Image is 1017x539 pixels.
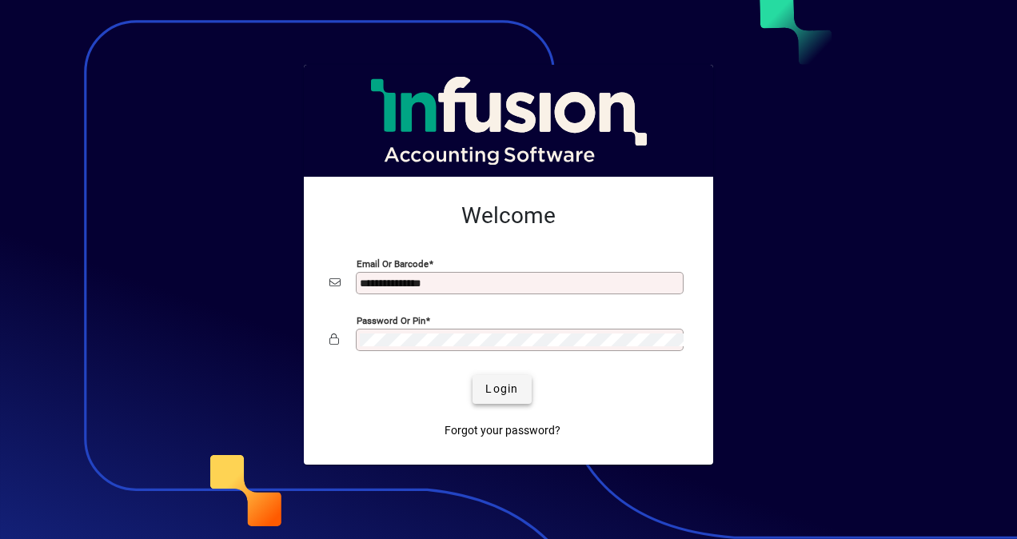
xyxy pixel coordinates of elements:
[473,375,531,404] button: Login
[329,202,688,230] h2: Welcome
[445,422,560,439] span: Forgot your password?
[357,258,429,269] mat-label: Email or Barcode
[438,417,567,445] a: Forgot your password?
[485,381,518,397] span: Login
[357,314,425,325] mat-label: Password or Pin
